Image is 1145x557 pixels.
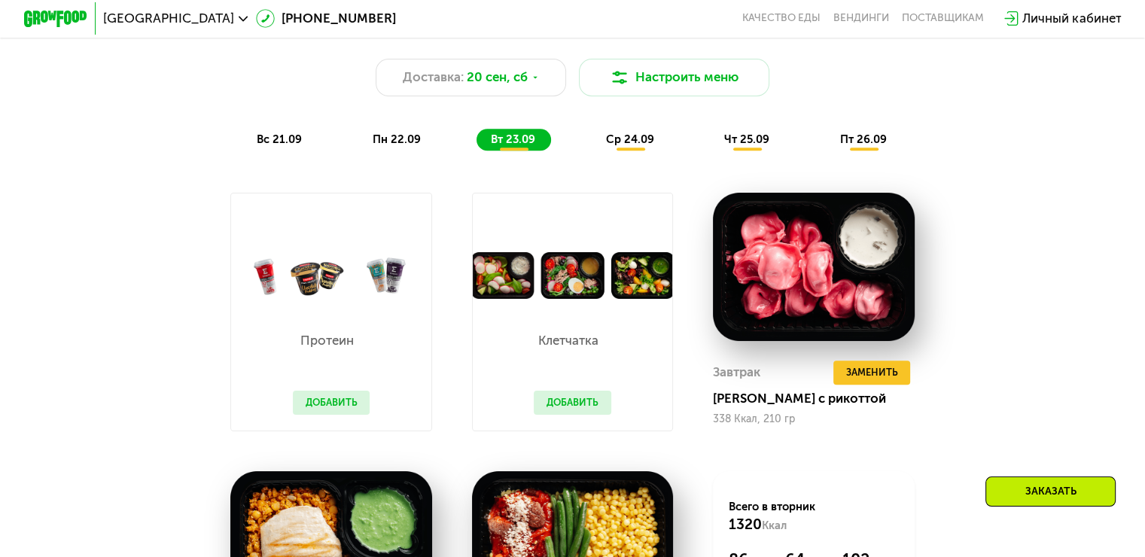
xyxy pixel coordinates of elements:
[373,132,421,146] span: пн 22.09
[103,12,234,25] span: [GEOGRAPHIC_DATA]
[762,519,787,532] span: Ккал
[845,364,897,380] span: Заменить
[713,391,927,406] div: [PERSON_NAME] с рикоттой
[724,132,769,146] span: чт 25.09
[467,68,528,87] span: 20 сен, сб
[840,132,887,146] span: пт 26.09
[713,361,760,385] div: Завтрак
[833,361,911,385] button: Заменить
[491,132,535,146] span: вт 23.09
[729,499,898,534] div: Всего в вторник
[606,132,654,146] span: ср 24.09
[257,132,302,146] span: вс 21.09
[742,12,821,25] a: Качество еды
[902,12,984,25] div: поставщикам
[534,391,611,415] button: Добавить
[403,68,464,87] span: Доставка:
[985,476,1116,507] div: Заказать
[293,334,363,347] p: Протеин
[293,391,370,415] button: Добавить
[833,12,889,25] a: Вендинги
[1022,9,1121,28] div: Личный кабинет
[534,334,604,347] p: Клетчатка
[256,9,396,28] a: [PHONE_NUMBER]
[713,413,915,425] div: 338 Ккал, 210 гр
[729,516,762,533] span: 1320
[579,59,770,97] button: Настроить меню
